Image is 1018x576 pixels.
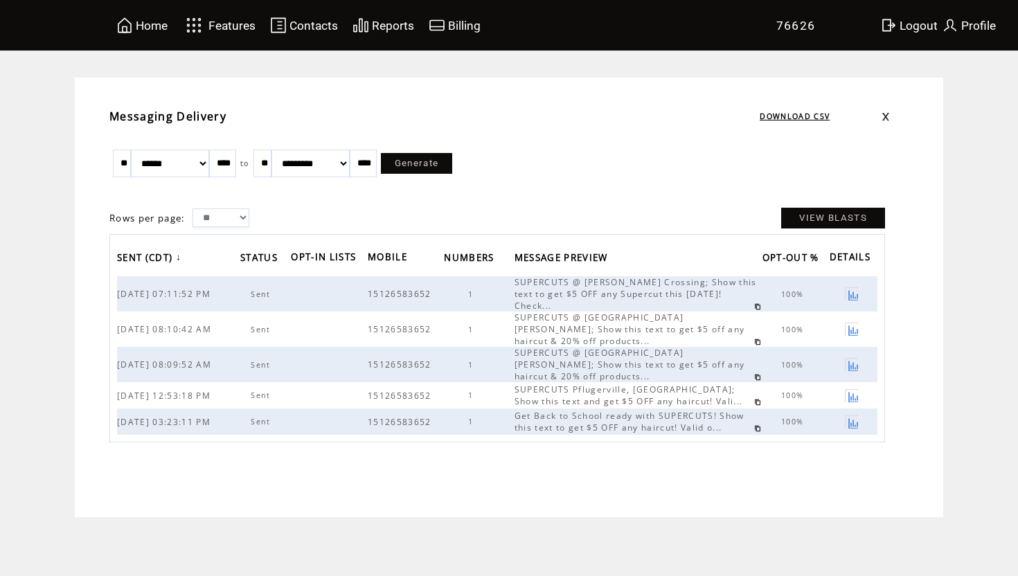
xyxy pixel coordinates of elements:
span: 76626 [776,19,816,33]
span: Sent [251,417,274,426]
span: 1 [468,390,476,400]
span: MOBILE [368,247,411,270]
span: Billing [448,19,481,33]
span: SUPERCUTS Pflugerville, [GEOGRAPHIC_DATA]; Show this text and get $5 OFF any haircut! Vali... [515,384,747,407]
span: [DATE] 08:10:42 AM [117,323,215,335]
a: Features [180,12,258,39]
img: contacts.svg [270,17,287,34]
span: Sent [251,289,274,299]
a: Contacts [268,15,340,36]
span: STATUS [240,248,281,271]
span: Sent [251,360,274,370]
span: DETAILS [830,247,874,270]
span: SENT (CDT) [117,248,176,271]
span: SUPERCUTS @ [GEOGRAPHIC_DATA][PERSON_NAME]; Show this text to get $5 off any haircut & 20% off pr... [515,312,745,347]
a: VIEW BLASTS [781,208,885,228]
span: 1 [468,417,476,426]
span: Reports [372,19,414,33]
span: Contacts [289,19,338,33]
a: Logout [878,15,940,36]
img: chart.svg [352,17,369,34]
span: 100% [781,417,807,426]
span: Sent [251,325,274,334]
span: Profile [961,19,996,33]
img: features.svg [182,14,206,37]
span: MESSAGE PREVIEW [515,248,611,271]
a: SENT (CDT)↓ [117,247,185,270]
span: 1 [468,289,476,299]
span: [DATE] 08:09:52 AM [117,359,215,370]
span: Messaging Delivery [109,109,226,124]
span: 15126583652 [368,416,435,428]
span: Logout [900,19,938,33]
span: 15126583652 [368,288,435,300]
img: creidtcard.svg [429,17,445,34]
span: 1 [468,325,476,334]
img: exit.svg [880,17,897,34]
span: [DATE] 07:11:52 PM [117,288,214,300]
a: STATUS [240,247,285,270]
a: OPT-OUT % [762,247,826,270]
img: profile.svg [942,17,958,34]
a: DOWNLOAD CSV [760,111,830,121]
a: NUMBERS [444,247,501,270]
span: 15126583652 [368,390,435,402]
span: 100% [781,325,807,334]
span: to [240,159,249,168]
span: Get Back to School ready with SUPERCUTS! Show this text to get $5 OFF any haircut! Valid o... [515,410,744,433]
a: Generate [381,153,453,174]
span: Home [136,19,168,33]
a: Billing [427,15,483,36]
a: Reports [350,15,416,36]
span: 1 [468,360,476,370]
a: Home [114,15,170,36]
span: [DATE] 03:23:11 PM [117,416,214,428]
span: Features [208,19,256,33]
img: home.svg [116,17,133,34]
span: 100% [781,390,807,400]
span: OPT-OUT % [762,248,823,271]
span: 100% [781,360,807,370]
a: MESSAGE PREVIEW [515,247,615,270]
span: Sent [251,390,274,400]
span: OPT-IN LISTS [291,247,359,270]
span: 15126583652 [368,359,435,370]
span: [DATE] 12:53:18 PM [117,390,214,402]
span: 100% [781,289,807,299]
span: 15126583652 [368,323,435,335]
span: Rows per page: [109,212,186,224]
span: SUPERCUTS @ [PERSON_NAME] Crossing; Show this text to get $5 OFF any Supercut this [DATE]! Check... [515,276,757,312]
a: Profile [940,15,998,36]
span: NUMBERS [444,248,497,271]
span: SUPERCUTS @ [GEOGRAPHIC_DATA][PERSON_NAME]; Show this text to get $5 off any haircut & 20% off pr... [515,347,745,382]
